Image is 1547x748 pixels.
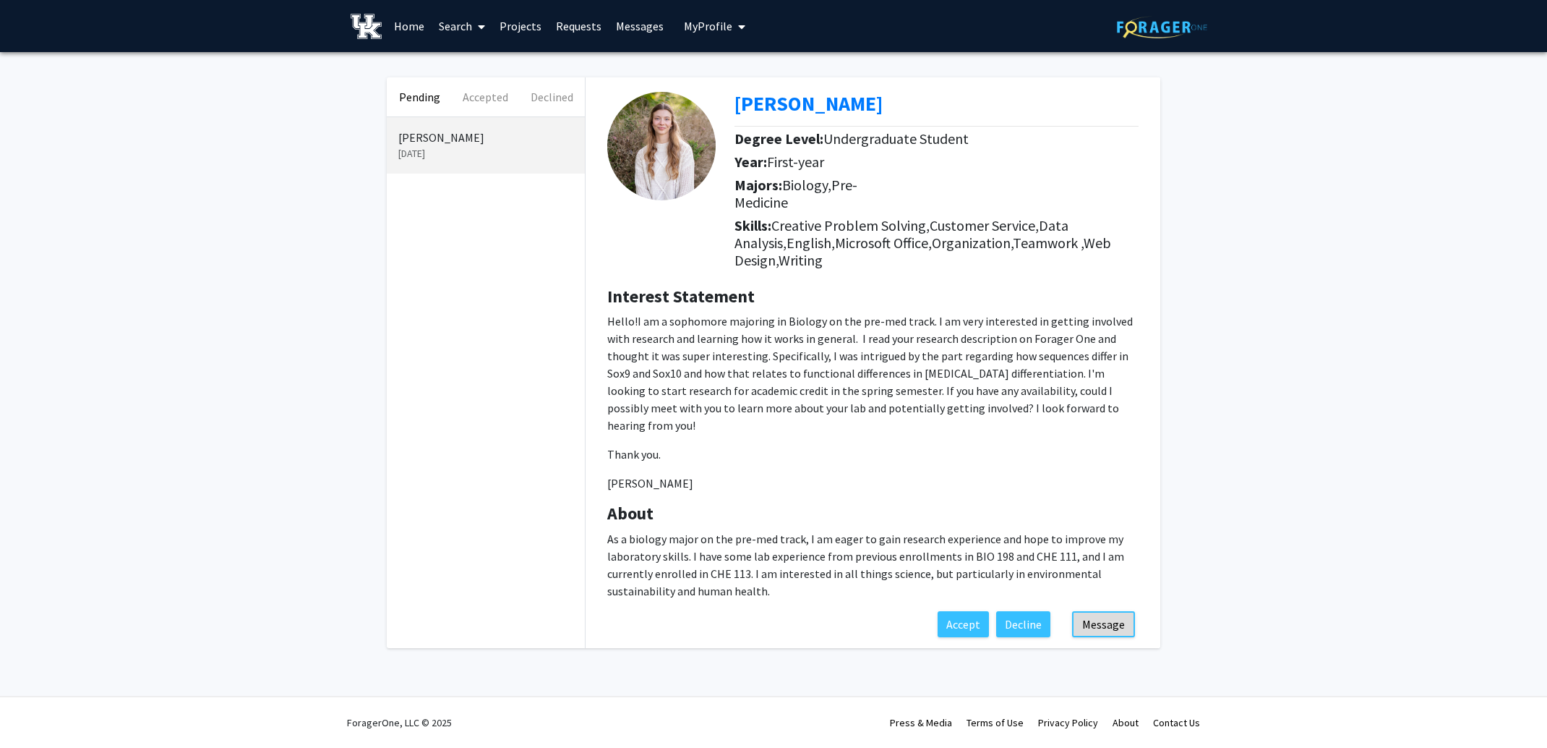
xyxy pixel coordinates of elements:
[823,129,969,148] span: Undergraduate Student
[1038,716,1098,729] a: Privacy Policy
[967,716,1024,729] a: Terms of Use
[607,530,1139,600] p: As a biology major on the pre-med track, I am eager to gain research experience and hope to impro...
[387,77,453,116] button: Pending
[771,216,930,234] span: Creative Problem Solving,
[890,716,952,729] a: Press & Media
[734,176,782,194] b: Majors:
[782,176,831,194] span: Biology,
[609,1,671,51] a: Messages
[607,314,1133,433] span: I am a sophomore majoring in Biology on the pre-med track. I am very interested in getting involv...
[398,129,573,146] p: [PERSON_NAME]
[607,476,693,490] span: [PERSON_NAME]
[1072,611,1135,637] button: Message
[549,1,609,51] a: Requests
[1153,716,1200,729] a: Contact Us
[734,153,767,171] b: Year:
[930,216,1039,234] span: Customer Service,
[347,697,452,748] div: ForagerOne, LLC © 2025
[734,176,857,211] span: Pre-Medicine
[453,77,518,116] button: Accepted
[835,234,932,252] span: Microsoft Office,
[492,1,549,51] a: Projects
[938,611,989,637] button: Accept
[734,129,823,148] b: Degree Level:
[398,146,573,161] p: [DATE]
[351,14,382,39] img: University of Kentucky Logo
[1113,716,1139,729] a: About
[607,313,1139,434] p: Hello!
[996,611,1050,637] button: Decline
[607,447,661,462] span: Thank you.
[734,216,1068,252] span: Data Analysis,
[387,1,432,51] a: Home
[607,285,755,307] b: Interest Statement
[734,90,883,116] a: Opens in a new tab
[734,234,1111,269] span: Web Design,
[607,502,653,524] b: About
[684,19,732,33] span: My Profile
[1117,16,1207,38] img: ForagerOne Logo
[432,1,492,51] a: Search
[932,234,1013,252] span: Organization,
[734,216,771,234] b: Skills:
[607,92,716,200] img: Profile Picture
[1013,234,1084,252] span: Teamwork ,
[779,251,823,269] span: Writing
[767,153,824,171] span: First-year
[11,683,61,737] iframe: Chat
[519,77,585,116] button: Declined
[734,90,883,116] b: [PERSON_NAME]
[787,234,835,252] span: English,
